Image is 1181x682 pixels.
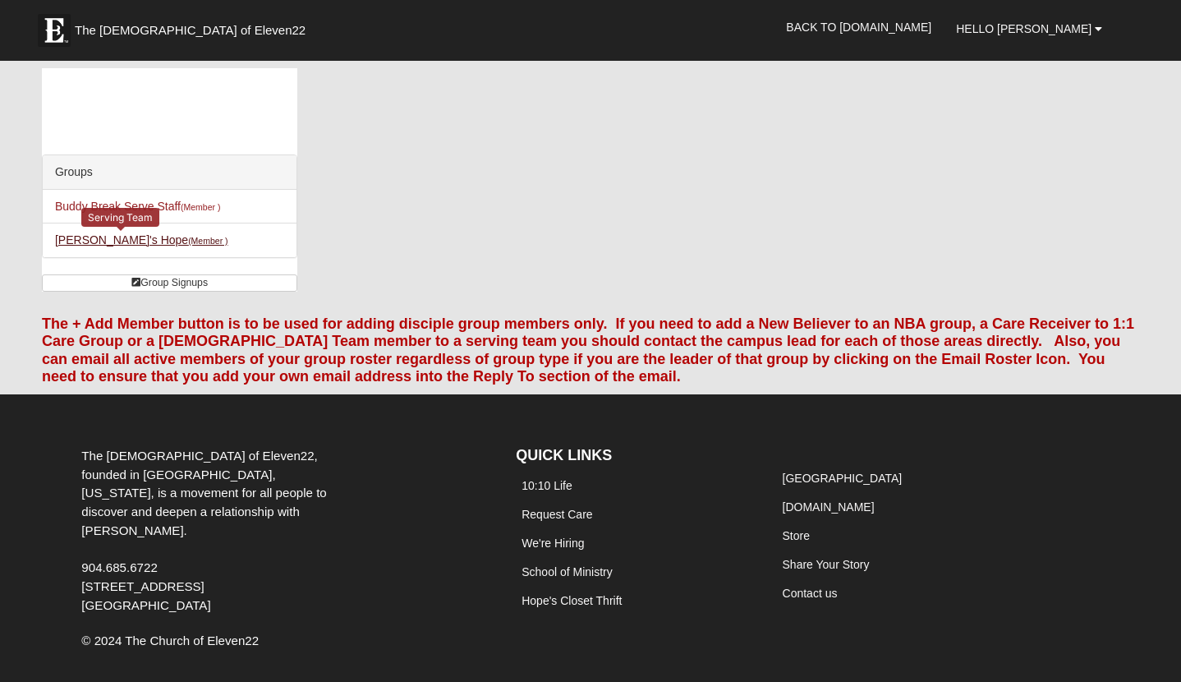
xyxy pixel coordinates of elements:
div: The [DEMOGRAPHIC_DATA] of Eleven22, founded in [GEOGRAPHIC_DATA], [US_STATE], is a movement for a... [69,447,359,615]
span: The [DEMOGRAPHIC_DATA] of Eleven22 [75,22,306,39]
img: Eleven22 logo [38,14,71,47]
small: (Member ) [188,236,227,246]
div: Serving Team [81,208,159,227]
a: Store [783,529,810,542]
a: [DOMAIN_NAME] [783,500,875,514]
a: We're Hiring [522,537,584,550]
span: [GEOGRAPHIC_DATA] [81,598,210,612]
div: Groups [43,155,297,190]
a: Hope's Closet Thrift [522,594,622,607]
a: 10:10 Life [522,479,572,492]
a: Request Care [522,508,592,521]
a: [GEOGRAPHIC_DATA] [783,472,903,485]
span: © 2024 The Church of Eleven22 [81,634,259,647]
a: Group Signups [42,274,298,292]
a: Buddy Break Serve Staff(Member ) [55,200,220,213]
span: Hello [PERSON_NAME] [956,22,1091,35]
a: [PERSON_NAME]'s Hope(Member ) [55,233,228,247]
font: The + Add Member button is to be used for adding disciple group members only. If you need to add ... [42,316,1134,385]
a: School of Ministry [522,565,612,578]
a: Hello [PERSON_NAME] [944,8,1114,49]
h4: QUICK LINKS [516,447,751,465]
a: Back to [DOMAIN_NAME] [774,7,944,48]
a: Contact us [783,587,838,600]
a: Share Your Story [783,558,870,571]
a: The [DEMOGRAPHIC_DATA] of Eleven22 [30,6,358,47]
small: (Member ) [181,202,220,212]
